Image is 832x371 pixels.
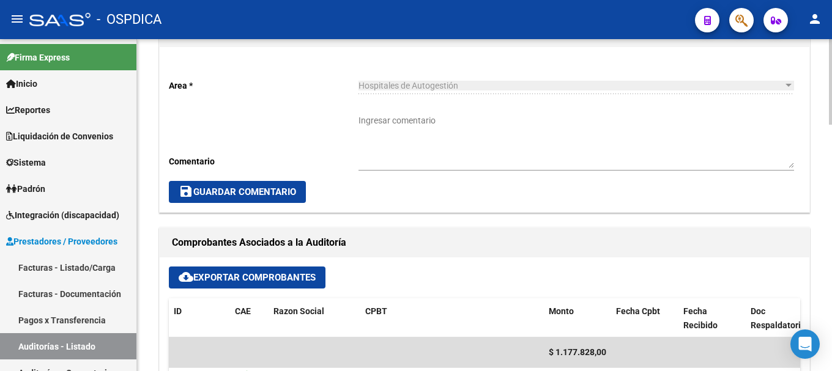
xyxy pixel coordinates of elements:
span: Reportes [6,103,50,117]
datatable-header-cell: Fecha Cpbt [611,298,678,339]
datatable-header-cell: CAE [230,298,269,339]
mat-icon: person [808,12,822,26]
datatable-header-cell: Monto [544,298,611,339]
span: Doc Respaldatoria [751,306,806,330]
p: Area * [169,79,358,92]
span: Prestadores / Proveedores [6,235,117,248]
span: Guardar Comentario [179,186,296,197]
span: Fecha Cpbt [616,306,660,316]
mat-icon: cloud_download [179,270,193,284]
span: ID [174,306,182,316]
datatable-header-cell: Fecha Recibido [678,298,746,339]
datatable-header-cell: ID [169,298,230,339]
datatable-header-cell: Doc Respaldatoria [746,298,819,339]
div: Open Intercom Messenger [790,329,820,359]
span: Firma Express [6,51,70,64]
span: Hospitales de Autogestión [358,81,458,90]
span: Inicio [6,77,37,90]
span: Monto [549,306,574,316]
span: Exportar Comprobantes [179,272,316,283]
span: $ 1.177.828,00 [549,347,606,357]
span: Razon Social [273,306,324,316]
datatable-header-cell: Razon Social [269,298,360,339]
span: Liquidación de Convenios [6,130,113,143]
span: Sistema [6,156,46,169]
span: CPBT [365,306,387,316]
button: Guardar Comentario [169,181,306,203]
h1: Comprobantes Asociados a la Auditoría [172,233,797,252]
span: Padrón [6,182,45,196]
mat-icon: save [179,184,193,199]
span: Fecha Recibido [683,306,718,330]
mat-icon: menu [10,12,24,26]
span: - OSPDICA [97,6,162,33]
button: Exportar Comprobantes [169,266,325,288]
span: CAE [235,306,251,316]
span: Integración (discapacidad) [6,208,119,222]
p: Comentario [169,155,358,168]
datatable-header-cell: CPBT [360,298,544,339]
